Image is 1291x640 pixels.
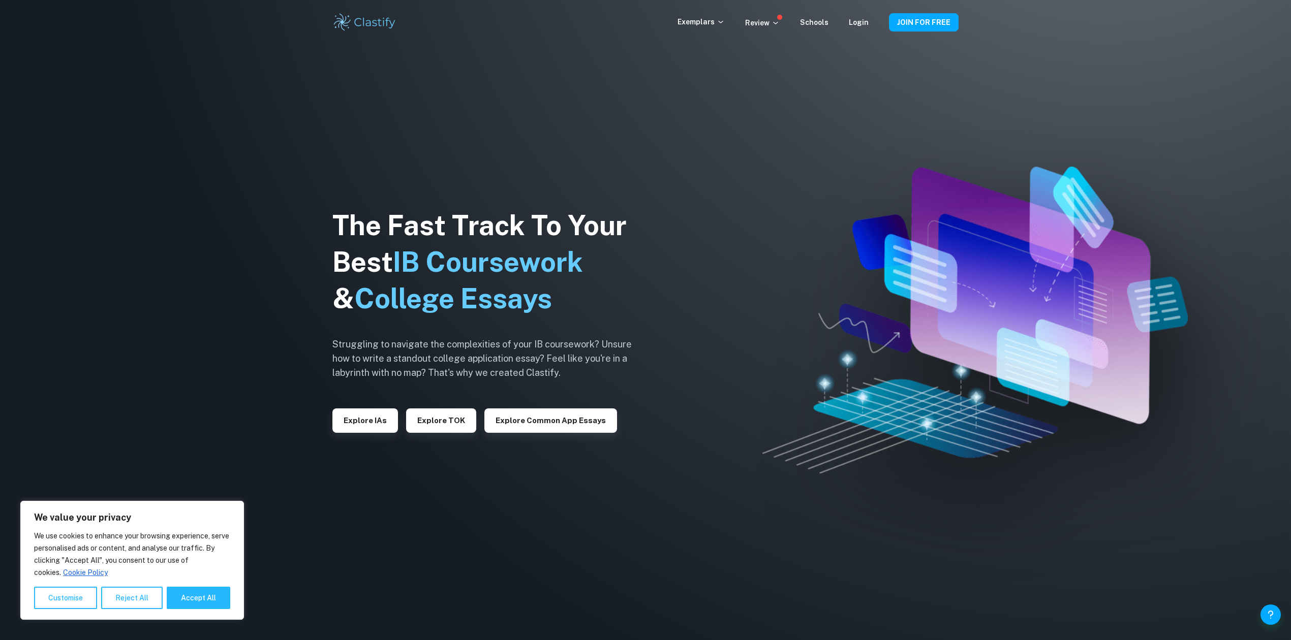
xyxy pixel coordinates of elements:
[849,18,869,26] a: Login
[745,17,780,28] p: Review
[393,246,583,278] span: IB Coursework
[332,207,648,317] h1: The Fast Track To Your Best &
[1261,604,1281,625] button: Help and Feedback
[678,16,725,27] p: Exemplars
[101,587,163,609] button: Reject All
[332,337,648,380] h6: Struggling to navigate the complexities of your IB coursework? Unsure how to write a standout col...
[762,167,1188,474] img: Clastify hero
[332,12,397,33] img: Clastify logo
[167,587,230,609] button: Accept All
[406,408,476,433] button: Explore TOK
[889,13,959,31] button: JOIN FOR FREE
[354,282,552,314] span: College Essays
[800,18,828,26] a: Schools
[484,408,617,433] button: Explore Common App essays
[484,415,617,425] a: Explore Common App essays
[34,587,97,609] button: Customise
[34,511,230,524] p: We value your privacy
[20,501,244,620] div: We value your privacy
[332,408,398,433] button: Explore IAs
[34,530,230,579] p: We use cookies to enhance your browsing experience, serve personalised ads or content, and analys...
[63,568,108,577] a: Cookie Policy
[406,415,476,425] a: Explore TOK
[332,415,398,425] a: Explore IAs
